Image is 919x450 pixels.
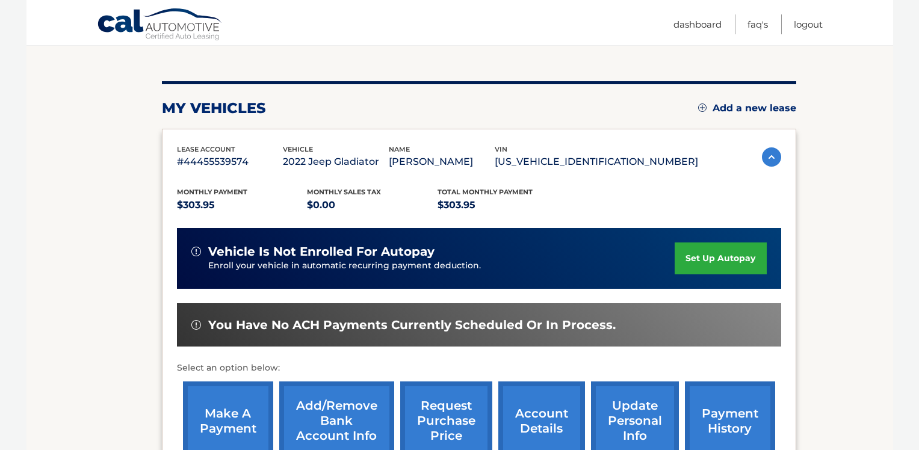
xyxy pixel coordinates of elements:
a: Logout [794,14,823,34]
a: set up autopay [675,242,766,274]
p: 2022 Jeep Gladiator [283,153,389,170]
span: vin [495,145,507,153]
span: Total Monthly Payment [438,188,533,196]
a: Dashboard [673,14,722,34]
span: Monthly Payment [177,188,247,196]
p: $303.95 [177,197,308,214]
span: vehicle [283,145,313,153]
p: Enroll your vehicle in automatic recurring payment deduction. [208,259,675,273]
p: [PERSON_NAME] [389,153,495,170]
span: You have no ACH payments currently scheduled or in process. [208,318,616,333]
img: add.svg [698,103,707,112]
img: alert-white.svg [191,247,201,256]
span: name [389,145,410,153]
img: accordion-active.svg [762,147,781,167]
img: alert-white.svg [191,320,201,330]
span: Monthly sales Tax [307,188,381,196]
a: FAQ's [747,14,768,34]
p: #44455539574 [177,153,283,170]
a: Cal Automotive [97,8,223,43]
span: lease account [177,145,235,153]
h2: my vehicles [162,99,266,117]
p: [US_VEHICLE_IDENTIFICATION_NUMBER] [495,153,698,170]
p: $303.95 [438,197,568,214]
span: vehicle is not enrolled for autopay [208,244,435,259]
p: $0.00 [307,197,438,214]
a: Add a new lease [698,102,796,114]
p: Select an option below: [177,361,781,375]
